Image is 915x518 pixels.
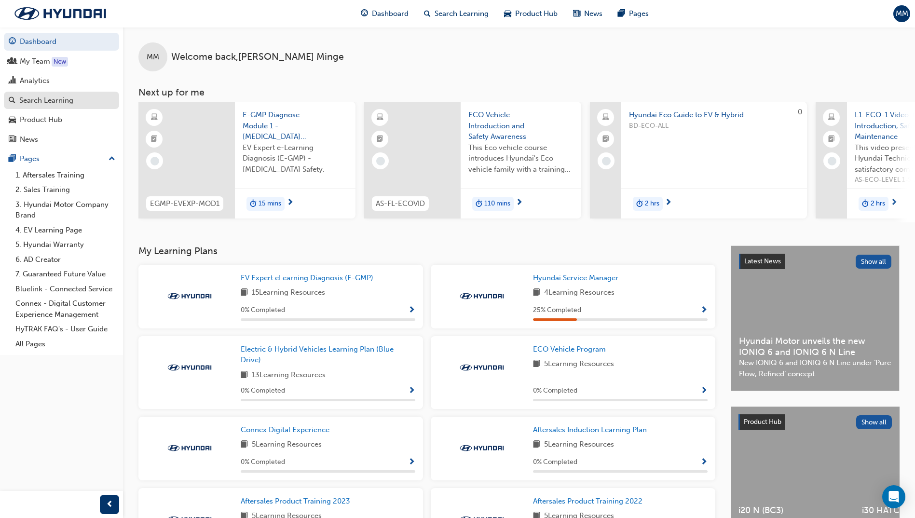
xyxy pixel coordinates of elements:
span: Search Learning [435,8,489,19]
img: Trak [455,363,508,372]
span: AS-FL-ECOVID [376,198,425,209]
span: laptop-icon [602,111,609,124]
span: News [584,8,602,19]
div: Search Learning [19,95,73,106]
button: Show Progress [700,304,708,316]
span: 0 % Completed [241,457,285,468]
h3: My Learning Plans [138,245,715,257]
span: 0 [798,108,802,116]
img: Trak [163,291,216,301]
a: 6. AD Creator [12,252,119,267]
span: booktick-icon [377,133,383,146]
span: 2 hrs [871,198,885,209]
span: news-icon [573,8,580,20]
img: Trak [455,291,508,301]
span: 15 Learning Resources [252,287,325,299]
a: Hyundai Service Manager [533,273,622,284]
span: ECO Vehicle Program [533,345,606,354]
span: Hyundai Motor unveils the new IONIQ 6 and IONIQ 6 N Line [739,336,891,357]
span: laptop-icon [828,111,835,124]
span: car-icon [9,116,16,124]
span: learningResourceType_ELEARNING-icon [377,111,383,124]
span: 5 Learning Resources [544,439,614,451]
span: EGMP-EVEXP-MOD1 [150,198,219,209]
a: My Team [4,53,119,70]
button: Show all [856,415,892,429]
img: Trak [163,443,216,453]
a: 2. Sales Training [12,182,119,197]
a: Connex - Digital Customer Experience Management [12,296,119,322]
span: guage-icon [9,38,16,46]
a: Connex Digital Experience [241,424,333,436]
span: Hyundai Eco Guide to EV & Hybrid [629,109,799,121]
button: Show Progress [408,304,415,316]
h3: Next up for me [123,87,915,98]
span: 13 Learning Resources [252,369,326,382]
span: learningResourceType_ELEARNING-icon [151,111,158,124]
span: Show Progress [700,306,708,315]
span: BD-ECO-ALL [629,121,799,132]
a: 5. Hyundai Warranty [12,237,119,252]
div: Analytics [20,75,50,86]
span: Aftersales Induction Learning Plan [533,425,647,434]
span: next-icon [665,199,672,207]
span: car-icon [504,8,511,20]
a: Electric & Hybrid Vehicles Learning Plan (Blue Drive) [241,344,415,366]
span: 0 % Completed [241,305,285,316]
span: MM [896,8,908,19]
span: book-icon [533,287,540,299]
a: Aftersales Induction Learning Plan [533,424,651,436]
span: Show Progress [408,387,415,395]
a: Aftersales Product Training 2023 [241,496,354,507]
span: Show Progress [408,306,415,315]
span: booktick-icon [602,133,609,146]
span: up-icon [109,153,115,165]
span: EV Expert e-Learning Diagnosis (E-GMP) - [MEDICAL_DATA] Safety. [243,142,348,175]
a: Trak [5,3,116,24]
span: duration-icon [862,198,869,210]
span: book-icon [241,439,248,451]
img: Trak [455,443,508,453]
span: Pages [629,8,649,19]
a: Aftersales Product Training 2022 [533,496,646,507]
span: This Eco vehicle course introduces Hyundai's Eco vehicle family with a training video presentatio... [468,142,574,175]
span: chart-icon [9,77,16,85]
a: HyTRAK FAQ's - User Guide [12,322,119,337]
span: MM [147,52,159,63]
span: duration-icon [636,198,643,210]
a: search-iconSearch Learning [416,4,496,24]
span: duration-icon [476,198,482,210]
span: 2 hrs [645,198,659,209]
button: MM [893,5,910,22]
span: book-icon [241,369,248,382]
span: 0 % Completed [241,385,285,396]
span: 5 Learning Resources [252,439,322,451]
span: search-icon [9,96,15,105]
span: people-icon [9,57,16,66]
span: Show Progress [700,458,708,467]
span: learningRecordVerb_NONE-icon [828,157,836,165]
span: next-icon [890,199,898,207]
span: learningRecordVerb_NONE-icon [602,157,611,165]
span: ECO Vehicle Introduction and Safety Awareness [468,109,574,142]
a: guage-iconDashboard [353,4,416,24]
span: 15 mins [259,198,281,209]
span: news-icon [9,136,16,144]
a: Latest NewsShow allHyundai Motor unveils the new IONIQ 6 and IONIQ 6 N LineNew IONIQ 6 and IONIQ ... [731,245,900,391]
span: New IONIQ 6 and IONIQ 6 N Line under ‘Pure Flow, Refined’ concept. [739,357,891,379]
div: Open Intercom Messenger [882,485,905,508]
span: i20 N (BC3) [738,505,846,516]
a: Dashboard [4,33,119,51]
span: learningRecordVerb_NONE-icon [150,157,159,165]
a: AS-FL-ECOVIDECO Vehicle Introduction and Safety AwarenessThis Eco vehicle course introduces Hyund... [364,102,581,218]
a: EGMP-EVEXP-MOD1E-GMP Diagnose Module 1 - [MEDICAL_DATA] SafetyEV Expert e-Learning Diagnosis (E-G... [138,102,355,218]
span: Electric & Hybrid Vehicles Learning Plan (Blue Drive) [241,345,394,365]
div: Product Hub [20,114,62,125]
span: Connex Digital Experience [241,425,329,434]
span: book-icon [241,287,248,299]
span: search-icon [424,8,431,20]
span: EV Expert eLearning Diagnosis (E-GMP) [241,273,373,282]
div: News [20,134,38,145]
span: Aftersales Product Training 2023 [241,497,350,505]
span: duration-icon [250,198,257,210]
